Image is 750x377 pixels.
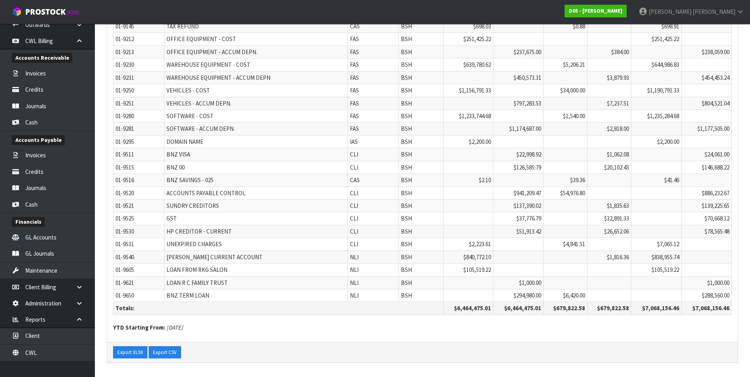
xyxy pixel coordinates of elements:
[164,123,348,135] td: SOFTWARE - ACCUM DEPN.
[607,74,629,81] span: $3,879.93
[164,45,348,58] td: OFFICE EQUIPMENT - ACCUM DEPN.
[647,112,679,120] span: $1,235,284.68
[348,276,399,289] td: NLI
[664,176,679,184] span: $41.46
[560,87,585,94] span: $34,000.00
[113,212,164,225] td: 01-9525
[12,135,65,145] span: Accounts Payable
[113,276,164,289] td: 01-9621
[399,174,443,187] td: BSH
[164,174,348,187] td: BNZ SAVINGS - 025
[399,276,443,289] td: BSH
[164,20,348,33] td: TAX REFUND
[399,212,443,225] td: BSH
[705,228,729,235] span: $78,565.48
[399,71,443,84] td: BSH
[348,97,399,109] td: FAS
[164,225,348,238] td: HP CREDITOR - CURRENT
[164,212,348,225] td: GST
[516,215,541,222] span: $37,776.79
[348,251,399,263] td: NLI
[563,112,585,120] span: $1,540.00
[399,251,443,263] td: BSH
[164,238,348,251] td: UNEXPIRED CHARGES
[399,148,443,161] td: BSH
[697,125,729,132] span: $1,177,505.00
[113,161,164,173] td: 01-9515
[607,253,629,261] span: $1,816.36
[113,45,164,58] td: 01-9213
[682,302,732,315] th: $7,068,156.46
[348,123,399,135] td: FAS
[702,74,729,81] span: $454,453.24
[399,84,443,97] td: BSH
[565,5,627,17] a: D05 - [PERSON_NAME]
[514,164,541,171] span: $126,585.79
[164,71,348,84] td: WAREHOUSE EQUIPMENT - ACCUM DEPN
[348,110,399,123] td: FAS
[348,187,399,199] td: CLI
[459,112,491,120] span: $1,233,744.68
[164,251,348,263] td: [PERSON_NAME] CURRENT ACCOUNT
[348,238,399,251] td: CLI
[607,100,629,107] span: $7,237.51
[514,292,541,299] span: $294,980.00
[113,174,164,187] td: 01-9516
[702,202,729,209] span: $139,225.65
[113,199,164,212] td: 01-9521
[12,7,22,17] img: cube-alt.png
[348,148,399,161] td: CLI
[113,346,147,359] button: Export XLSX
[348,45,399,58] td: FAS
[164,161,348,173] td: BNZ 00
[657,240,679,248] span: $7,065.12
[463,253,491,261] span: $840,772.10
[113,289,164,302] td: 01-9650
[702,100,729,107] span: $804,521.04
[611,48,629,56] span: $384.00
[113,302,444,315] th: Totals:
[113,110,164,123] td: 01-9280
[164,148,348,161] td: BNZ VISA
[348,33,399,45] td: FAS
[399,187,443,199] td: BSH
[399,33,443,45] td: BSH
[399,264,443,276] td: BSH
[113,324,165,331] strong: YTD Starting From:
[631,302,682,315] th: $7,068,156.46
[649,8,691,15] span: [PERSON_NAME]
[469,138,491,145] span: $2,200.00
[516,228,541,235] span: $51,913.42
[399,123,443,135] td: BSH
[12,53,72,63] span: Accounts Receivable
[693,8,735,15] span: [PERSON_NAME]
[399,225,443,238] td: BSH
[702,292,729,299] span: $288,560.00
[705,215,729,222] span: $70,668.12
[514,74,541,81] span: $450,573.31
[149,346,181,359] button: Export CSV
[463,61,491,68] span: $639,780.62
[113,251,164,263] td: 01-9540
[399,238,443,251] td: BSH
[459,87,491,94] span: $1,156,791.33
[514,100,541,107] span: $797,283.53
[479,176,491,184] span: $2.10
[113,33,164,45] td: 01-9212
[705,151,729,158] span: $24,061.00
[652,35,679,43] span: $251,425.22
[443,302,493,315] th: $6,464,475.01
[113,238,164,251] td: 01-9531
[399,161,443,173] td: BSH
[702,189,729,197] span: $886,232.67
[473,23,491,30] span: $698.03
[348,199,399,212] td: CLI
[113,58,164,71] td: 01-9230
[113,123,164,135] td: 01-9281
[707,279,729,287] span: $1,000.00
[493,302,544,315] th: $6,464,475.01
[604,228,629,235] span: $26,652.06
[113,187,164,199] td: 01-9520
[12,217,45,227] span: Financials
[25,7,66,17] span: ProStock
